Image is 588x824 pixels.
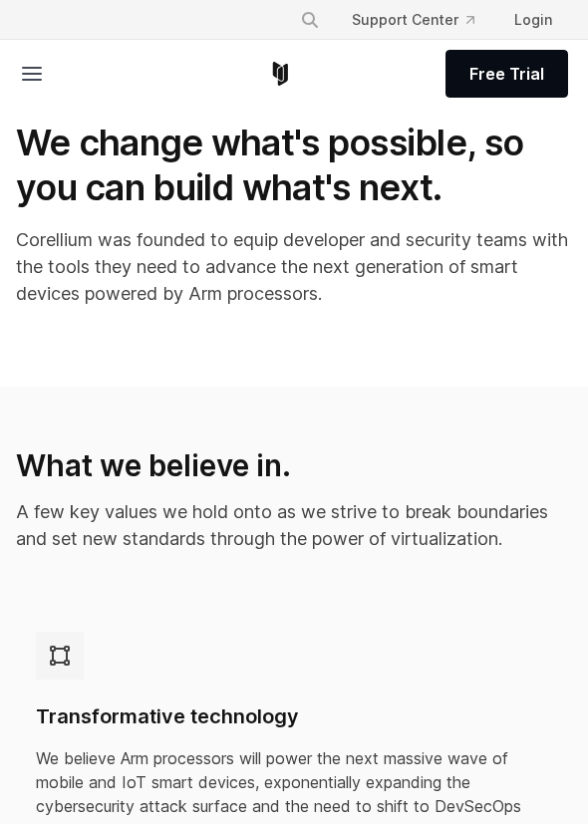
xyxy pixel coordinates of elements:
[16,498,572,552] p: A few key values we hold onto as we strive to break boundaries and set new standards through the ...
[498,2,568,38] a: Login
[16,450,572,482] h2: What we believe in.
[16,226,572,307] p: Corellium was founded to equip developer and security teams with the tools they need to advance t...
[268,62,293,86] a: Corellium Home
[292,2,328,38] button: Search
[36,703,552,730] h4: Transformative technology
[445,50,568,98] a: Free Trial
[336,2,490,38] a: Support Center
[469,62,544,86] span: Free Trial
[284,2,568,38] div: Navigation Menu
[16,121,572,210] h1: We change what's possible, so you can build what's next.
